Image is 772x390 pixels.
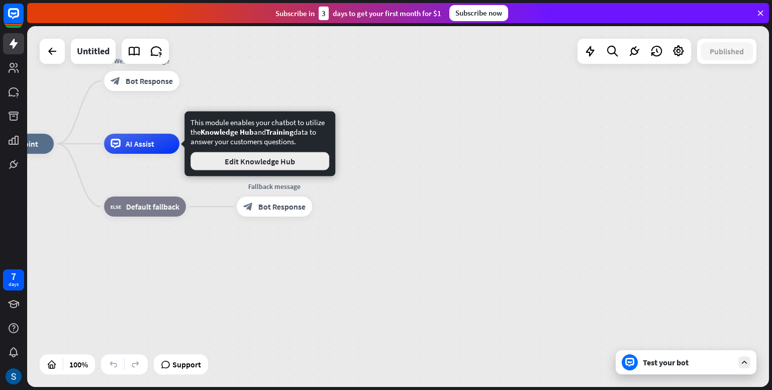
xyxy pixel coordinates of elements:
i: block_fallback [111,202,121,212]
span: Support [172,356,201,372]
span: Default fallback [126,202,179,212]
a: 7 days [3,269,24,290]
div: Subscribe now [449,5,508,21]
div: Fallback message [229,181,320,191]
div: Untitled [77,39,110,64]
div: Subscribe in days to get your first month for $1 [275,7,441,20]
div: 7 [11,272,16,281]
span: Bot Response [126,76,173,86]
span: Knowledge Hub [201,127,254,137]
div: Test your bot [643,357,733,367]
span: Bot Response [258,202,306,212]
span: AI Assist [126,139,154,149]
i: block_bot_response [243,202,253,212]
div: This module enables your chatbot to utilize the and data to answer your customers questions. [190,118,329,170]
span: Training [266,127,294,137]
button: Edit Knowledge Hub [190,152,329,170]
div: 3 [319,7,329,20]
div: days [9,281,19,288]
button: Published [701,42,753,60]
button: Open LiveChat chat widget [8,4,38,34]
i: block_bot_response [111,76,121,86]
div: 100% [66,356,91,372]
